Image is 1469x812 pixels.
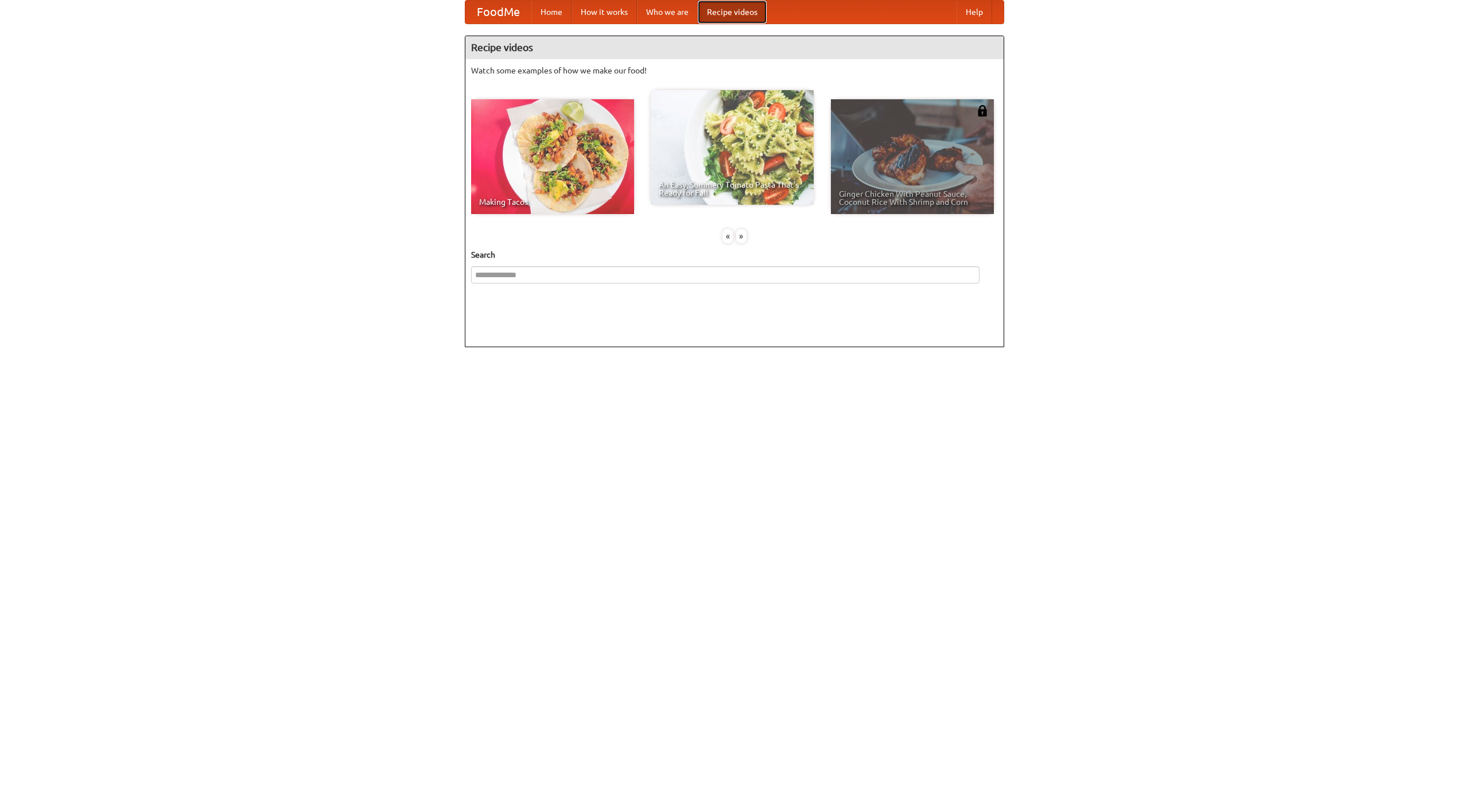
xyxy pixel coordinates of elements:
img: 483408.png [977,105,988,116]
div: « [722,229,733,243]
a: FoodMe [465,1,531,24]
a: How it works [572,1,637,24]
div: » [736,229,747,243]
a: Making Tacos [471,99,634,214]
p: Watch some examples of how we make our food! [471,65,998,76]
span: An Easy, Summery Tomato Pasta That's Ready for Fall [659,181,806,197]
a: Help [957,1,992,24]
h4: Recipe videos [465,36,1004,59]
a: An Easy, Summery Tomato Pasta That's Ready for Fall [651,90,814,205]
span: Making Tacos [479,198,626,206]
a: Home [531,1,572,24]
h5: Search [471,249,998,261]
a: Who we are [637,1,698,24]
a: Recipe videos [698,1,767,24]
